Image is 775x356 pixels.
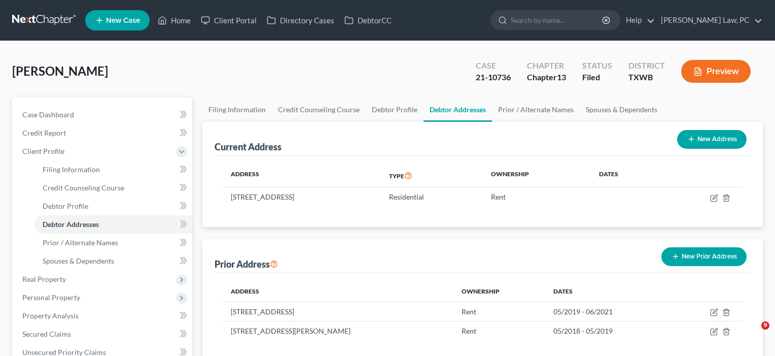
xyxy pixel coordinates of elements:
iframe: Intercom live chat [741,321,765,346]
div: Current Address [215,141,281,153]
span: Case Dashboard [22,110,74,119]
a: Home [153,11,196,29]
a: Prior / Alternate Names [492,98,580,122]
button: Preview [681,60,751,83]
div: Case [476,60,511,72]
span: Spouses & Dependents [43,256,114,265]
button: New Address [677,130,747,149]
td: 05/2018 - 05/2019 [545,321,674,341]
a: Client Portal [196,11,262,29]
input: Search by name... [511,11,604,29]
span: Credit Report [22,128,66,137]
div: Chapter [527,60,566,72]
a: [PERSON_NAME] Law, PC [656,11,762,29]
td: Residential [381,187,483,207]
span: Debtor Profile [43,202,88,210]
th: Address [223,164,381,187]
span: Debtor Addresses [43,220,99,229]
a: Spouses & Dependents [34,252,192,270]
span: Filing Information [43,165,100,174]
th: Ownership [453,281,546,302]
a: Directory Cases [262,11,339,29]
td: Rent [483,187,591,207]
a: DebtorCC [339,11,397,29]
a: Credit Counseling Course [34,179,192,197]
td: Rent [453,321,546,341]
td: [STREET_ADDRESS][PERSON_NAME] [223,321,453,341]
span: Prior / Alternate Names [43,238,118,247]
div: District [628,60,665,72]
th: Type [381,164,483,187]
a: Credit Report [14,124,192,142]
span: [PERSON_NAME] [12,63,108,78]
span: New Case [106,17,140,24]
a: Filing Information [34,160,192,179]
a: Credit Counseling Course [272,98,366,122]
span: Client Profile [22,147,64,155]
div: Status [582,60,612,72]
div: Chapter [527,72,566,83]
div: Filed [582,72,612,83]
span: Personal Property [22,293,80,302]
th: Dates [545,281,674,302]
div: Prior Address [215,258,278,270]
a: Secured Claims [14,325,192,343]
div: 21-10736 [476,72,511,83]
td: [STREET_ADDRESS] [223,187,381,207]
span: Real Property [22,275,66,283]
span: Credit Counseling Course [43,183,124,192]
a: Debtor Addresses [424,98,492,122]
a: Filing Information [202,98,272,122]
th: Ownership [483,164,591,187]
th: Address [223,281,453,302]
div: TXWB [628,72,665,83]
a: Debtor Profile [366,98,424,122]
a: Spouses & Dependents [580,98,663,122]
th: Dates [591,164,661,187]
a: Debtor Addresses [34,215,192,234]
a: Case Dashboard [14,106,192,124]
td: [STREET_ADDRESS] [223,302,453,321]
td: 05/2019 - 06/2021 [545,302,674,321]
span: Secured Claims [22,330,71,338]
span: 9 [761,321,769,330]
a: Help [621,11,655,29]
span: 13 [557,72,566,82]
span: Property Analysis [22,311,79,320]
a: Prior / Alternate Names [34,234,192,252]
a: Debtor Profile [34,197,192,215]
button: New Prior Address [661,247,747,266]
td: Rent [453,302,546,321]
a: Property Analysis [14,307,192,325]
